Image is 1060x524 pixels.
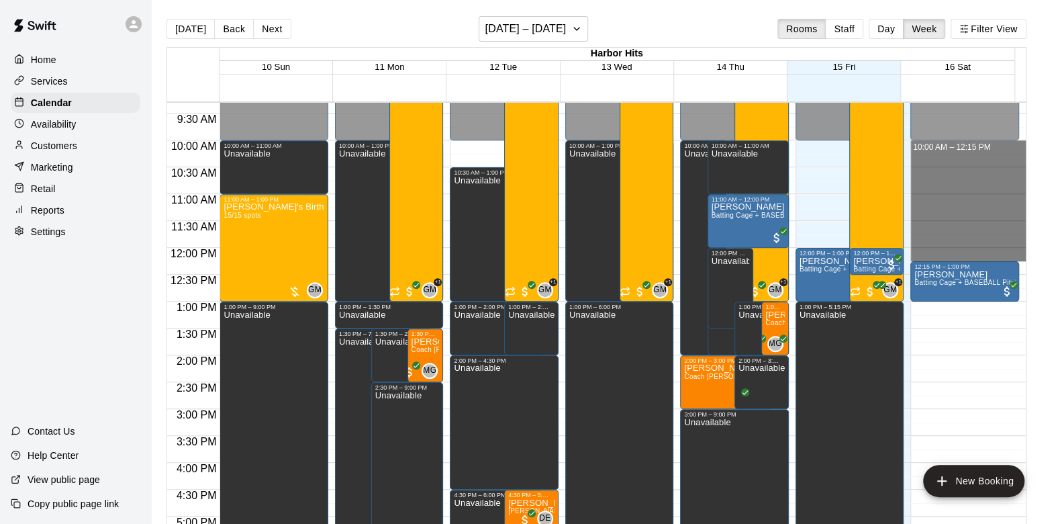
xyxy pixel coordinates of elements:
span: Coach [PERSON_NAME] 45-minute Softball Hitting Lesson [684,373,873,380]
div: McKenna Gadberry [767,336,783,352]
div: 1:00 PM – 6:00 PM [569,304,669,310]
a: Retail [11,179,140,199]
button: Back [214,19,254,39]
div: 1:00 PM – 2:00 PM [454,304,538,310]
p: Retail [31,182,56,195]
span: 10:00 AM – 12:15 PM [913,142,990,152]
span: 15 Fri [832,62,855,72]
div: 1:00 PM – 9:00 PM [224,304,324,310]
p: Contact Us [28,425,75,438]
button: 14 Thu [716,62,744,72]
span: 12:00 PM [167,248,220,259]
div: 10:00 AM – 2:00 PM: Unavailable [680,140,726,355]
div: 1:30 PM – 2:30 PM [375,331,428,337]
span: All customers have paid [770,339,783,352]
a: Home [11,50,140,70]
span: Batting Cage + BASEBALL Pitching Machine (Manual feed) [853,265,1042,273]
span: GM [653,283,667,297]
span: Graham Mercado [312,282,323,298]
div: 2:00 PM – 3:00 PM: Isabelle Foster [680,355,772,409]
button: Filter View [951,19,1026,39]
span: Recurring event [620,286,630,297]
p: View public page [28,473,100,486]
div: 8:30 AM – 1:00 PM: Monday-Friday Baseball/Softball Camp 8:30am-1:00pm (Ages 6-12) AUGUST 11 - AUG... [389,60,444,302]
div: 1:00 PM – 2:00 PM [765,304,784,310]
button: Staff [825,19,863,39]
a: Settings [11,222,140,242]
h6: [DATE] – [DATE] [485,19,566,38]
button: [DATE] [166,19,215,39]
span: 11:30 AM [168,221,220,232]
div: 1:00 PM – 2:00 PM: Unavailable [450,302,542,355]
span: GM [769,283,782,297]
div: 10:00 AM – 1:00 PM [339,142,439,149]
div: 10:00 AM – 1:00 PM: Unavailable [565,140,673,302]
span: 12:30 PM [167,275,220,286]
span: All customers have paid [885,258,898,271]
div: 10:00 AM – 2:00 PM [684,142,722,149]
a: Services [11,71,140,91]
span: Batting Cage + BASEBALL Pitching Machine (Manual feed) [712,212,900,219]
div: 10:00 AM – 11:00 AM: Unavailable [708,140,789,194]
div: 1:30 PM – 7:30 PM [339,331,392,337]
span: 1:00 PM [173,302,220,313]
div: 10:00 AM – 11:00 AM [224,142,324,149]
p: Customers [31,139,77,152]
span: 2:00 PM [173,355,220,367]
span: Batting Cage + FASTPITCH SOFTBALL Pitching Machine (Manual feed) [800,265,1030,273]
p: Availability [31,118,77,131]
span: 2:30 PM [173,382,220,394]
p: Services [31,75,68,88]
p: Copy public page link [28,497,119,511]
div: 1:00 PM – 5:15 PM [800,304,900,310]
div: 1:30 PM – 2:30 PM [412,331,440,337]
span: Recurring event [505,286,516,297]
button: Next [253,19,291,39]
span: All customers have paid [633,285,646,298]
span: Recurring event [389,286,400,297]
div: 4:30 PM – 6:00 PM [454,492,538,498]
button: 10 Sun [262,62,290,72]
div: 1:00 PM – 2:00 PM: Brydget Jarnagin [761,302,788,355]
div: 2:00 PM – 3:00 PM [684,357,768,364]
div: 12:00 PM – 12:30 PM: Desmond Eitel [849,248,904,275]
div: 1:00 PM – 1:30 PM: Unavailable [335,302,443,329]
a: Reports [11,200,140,220]
span: McKenna Gadberry [427,363,438,379]
div: 10:00 AM – 1:00 PM: Unavailable [335,140,443,302]
button: 11 Mon [375,62,404,72]
span: +1 [434,278,442,286]
span: McKenna Gadberry [773,336,783,352]
span: 4:00 PM [173,463,220,474]
span: All customers have paid [403,365,416,379]
span: All customers have paid [869,285,882,298]
div: 10:30 AM – 1:00 PM [454,169,554,176]
div: 11:00 AM – 12:00 PM [712,196,785,203]
div: 12:00 PM – 1:00 PM: Avery Roberts [796,248,887,302]
div: 12:00 PM – 12:30 PM [853,250,900,257]
p: Calendar [31,96,72,110]
div: Graham Mercado [307,282,323,298]
div: 12:00 PM – 1:30 PM [712,250,750,257]
div: Graham Mercado [422,282,438,298]
button: Day [869,19,904,39]
div: 11:00 AM – 12:00 PM: Braxton Puryear [708,194,789,248]
div: 12:00 PM – 1:00 PM [800,250,883,257]
div: 11:00 AM – 1:00 PM: Kenji's Birthday Party [220,194,328,302]
a: Availability [11,114,140,134]
a: Marketing [11,157,140,177]
span: Coach [PERSON_NAME] 45-minute Softball Hitting Lesson [765,319,954,326]
div: Harbor Hits [220,48,1014,60]
span: All customers have paid [403,285,416,298]
div: Graham Mercado [767,282,783,298]
span: +1 [894,278,902,286]
div: 2:00 PM – 3:00 PM: Unavailable [734,355,789,409]
span: +1 [779,278,787,286]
